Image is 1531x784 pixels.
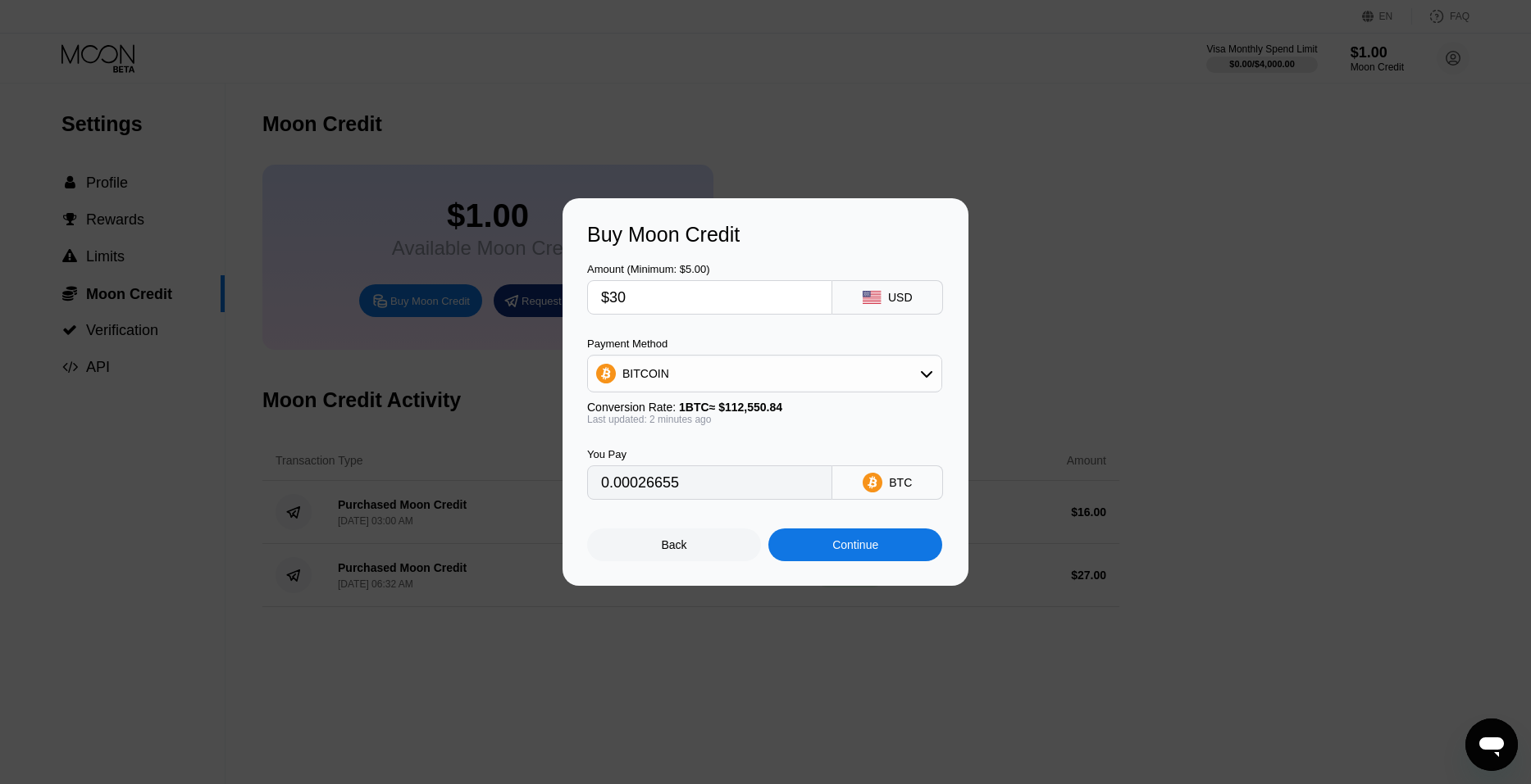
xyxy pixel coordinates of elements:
input: $0.00 [601,281,818,314]
div: Amount (Minimum: $5.00) [587,263,832,275]
div: Payment Method [587,338,942,350]
div: BITCOIN [622,367,669,380]
div: Continue [832,538,878,551]
div: Last updated: 2 minutes ago [587,414,942,425]
iframe: Button to launch messaging window [1465,718,1518,771]
div: Conversion Rate: [587,401,942,414]
div: You Pay [587,448,832,460]
div: BITCOIN [588,357,941,390]
div: BTC [889,476,912,489]
div: Back [662,538,687,551]
span: 1 BTC ≈ $112,550.84 [679,401,782,414]
div: Back [587,528,761,561]
div: Buy Moon Credit [587,223,944,247]
div: Continue [768,528,942,561]
div: USD [888,291,913,304]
